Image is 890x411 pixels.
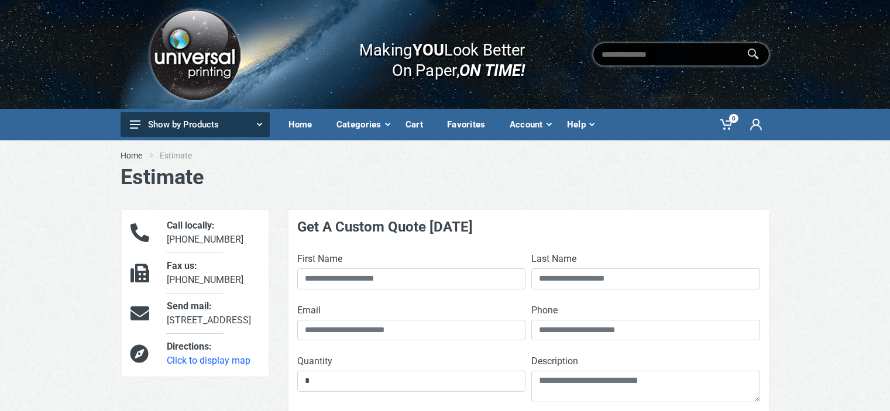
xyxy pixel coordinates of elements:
[158,259,268,287] div: [PHONE_NUMBER]
[729,114,738,123] span: 0
[559,112,602,137] div: Help
[297,303,321,317] label: Email
[280,109,328,140] a: Home
[397,112,439,137] div: Cart
[531,252,576,266] label: Last Name
[167,301,212,312] span: Send mail:
[121,165,770,190] h1: Estimate
[167,220,215,231] span: Call locally:
[280,112,328,137] div: Home
[297,219,760,236] h4: Get A Custom Quote [DATE]
[336,28,525,81] div: Making Look Better On Paper,
[397,109,439,140] a: Cart
[158,299,268,327] div: [STREET_ADDRESS]
[297,354,332,368] label: Quantity
[167,341,212,352] span: Directions:
[167,260,197,271] span: Fax us:
[439,112,501,137] div: Favorites
[531,354,578,368] label: Description
[158,219,268,247] div: [PHONE_NUMBER]
[146,5,244,104] img: Logo.png
[121,112,270,137] button: Show by Products
[167,355,250,366] a: Click to display map
[712,109,742,140] a: 0
[459,60,525,80] i: ON TIME!
[328,112,397,137] div: Categories
[121,150,770,161] nav: breadcrumb
[501,112,559,137] div: Account
[121,150,142,161] a: Home
[439,109,501,140] a: Favorites
[160,150,209,161] li: Estimate
[297,252,342,266] label: First Name
[413,40,444,60] b: YOU
[531,303,558,317] label: Phone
